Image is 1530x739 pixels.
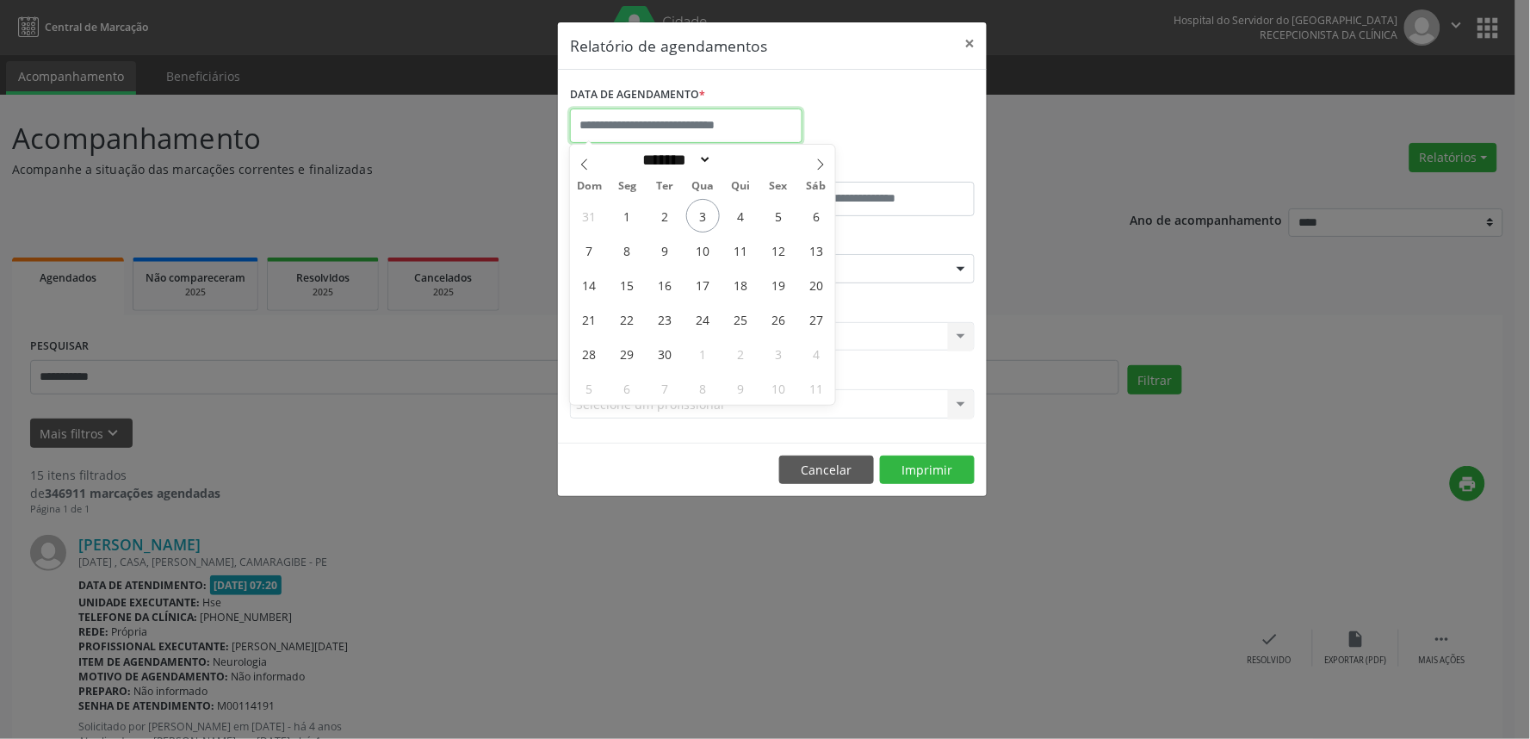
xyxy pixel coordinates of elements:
span: Outubro 2, 2025 [724,337,758,370]
span: Setembro 21, 2025 [573,302,606,336]
span: Outubro 9, 2025 [724,371,758,405]
span: Dom [570,181,608,192]
span: Setembro 17, 2025 [686,268,720,301]
span: Setembro 30, 2025 [648,337,682,370]
span: Setembro 3, 2025 [686,199,720,233]
span: Setembro 5, 2025 [762,199,796,233]
select: Month [637,151,713,169]
span: Outubro 10, 2025 [762,371,796,405]
span: Setembro 16, 2025 [648,268,682,301]
span: Outubro 3, 2025 [762,337,796,370]
span: Setembro 29, 2025 [610,337,644,370]
label: ATÉ [777,155,975,182]
span: Outubro 6, 2025 [610,371,644,405]
span: Outubro 8, 2025 [686,371,720,405]
span: Ter [646,181,684,192]
span: Setembro 28, 2025 [573,337,606,370]
span: Outubro 11, 2025 [800,371,833,405]
span: Setembro 14, 2025 [573,268,606,301]
button: Close [952,22,987,65]
span: Outubro 7, 2025 [648,371,682,405]
h5: Relatório de agendamentos [570,34,767,57]
span: Setembro 12, 2025 [762,233,796,267]
span: Seg [608,181,646,192]
span: Setembro 22, 2025 [610,302,644,336]
span: Qua [684,181,722,192]
input: Year [712,151,769,169]
span: Agosto 31, 2025 [573,199,606,233]
span: Setembro 6, 2025 [800,199,833,233]
span: Setembro 8, 2025 [610,233,644,267]
button: Imprimir [880,456,975,485]
span: Setembro 18, 2025 [724,268,758,301]
span: Setembro 10, 2025 [686,233,720,267]
span: Outubro 1, 2025 [686,337,720,370]
span: Setembro 7, 2025 [573,233,606,267]
span: Sáb [797,181,835,192]
span: Setembro 24, 2025 [686,302,720,336]
span: Setembro 2, 2025 [648,199,682,233]
span: Outubro 5, 2025 [573,371,606,405]
span: Sex [759,181,797,192]
span: Setembro 20, 2025 [800,268,833,301]
span: Setembro 19, 2025 [762,268,796,301]
label: DATA DE AGENDAMENTO [570,82,705,109]
span: Setembro 27, 2025 [800,302,833,336]
button: Cancelar [779,456,874,485]
span: Setembro 4, 2025 [724,199,758,233]
span: Setembro 15, 2025 [610,268,644,301]
span: Setembro 23, 2025 [648,302,682,336]
span: Outubro 4, 2025 [800,337,833,370]
span: Setembro 11, 2025 [724,233,758,267]
span: Setembro 13, 2025 [800,233,833,267]
span: Setembro 9, 2025 [648,233,682,267]
span: Setembro 26, 2025 [762,302,796,336]
span: Setembro 25, 2025 [724,302,758,336]
span: Qui [722,181,759,192]
span: Setembro 1, 2025 [610,199,644,233]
